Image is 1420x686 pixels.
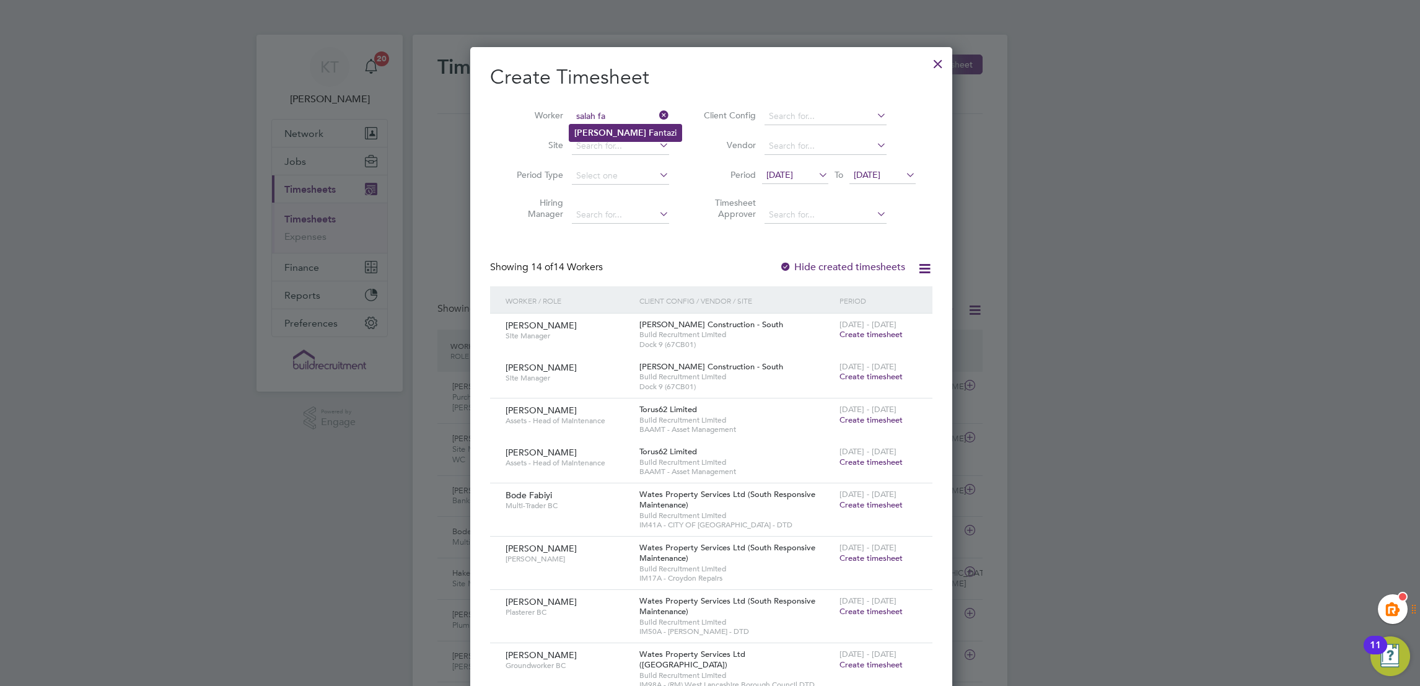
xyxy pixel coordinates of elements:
[531,261,553,273] span: 14 of
[506,405,577,416] span: [PERSON_NAME]
[839,596,896,606] span: [DATE] - [DATE]
[639,542,815,563] span: Wates Property Services Ltd (South Responsive Maintenance)
[854,169,880,180] span: [DATE]
[639,382,834,392] span: Dock 9 (67CB01)
[766,169,793,180] span: [DATE]
[502,286,636,315] div: Worker / Role
[506,373,630,383] span: Site Manager
[839,499,903,510] span: Create timesheet
[531,261,603,273] span: 14 Workers
[639,372,834,382] span: Build Recruitment Limited
[639,520,834,530] span: IM41A - CITY OF [GEOGRAPHIC_DATA] - DTD
[506,649,577,661] span: [PERSON_NAME]
[765,206,887,224] input: Search for...
[574,128,646,138] b: [PERSON_NAME]
[700,197,756,219] label: Timesheet Approver
[569,125,682,141] li: ntazi
[639,446,697,457] span: Torus62 Limited
[639,415,834,425] span: Build Recruitment Limited
[639,617,834,627] span: Build Recruitment Limited
[639,340,834,350] span: Dock 9 (67CB01)
[1370,636,1410,676] button: Open Resource Center, 11 new notifications
[839,542,896,553] span: [DATE] - [DATE]
[839,553,903,563] span: Create timesheet
[639,361,783,372] span: [PERSON_NAME] Construction - South
[649,128,659,138] b: Fa
[839,329,903,340] span: Create timesheet
[507,169,563,180] label: Period Type
[639,319,783,330] span: [PERSON_NAME] Construction - South
[639,467,834,477] span: BAAMT - Asset Management
[639,511,834,521] span: Build Recruitment Limited
[839,606,903,617] span: Create timesheet
[839,361,896,372] span: [DATE] - [DATE]
[506,543,577,554] span: [PERSON_NAME]
[636,286,837,315] div: Client Config / Vendor / Site
[490,64,932,90] h2: Create Timesheet
[700,169,756,180] label: Period
[639,330,834,340] span: Build Recruitment Limited
[831,167,847,183] span: To
[506,331,630,341] span: Site Manager
[836,286,920,315] div: Period
[506,501,630,511] span: Multi-Trader BC
[507,110,563,121] label: Worker
[839,649,896,659] span: [DATE] - [DATE]
[506,320,577,331] span: [PERSON_NAME]
[700,110,756,121] label: Client Config
[572,108,669,125] input: Search for...
[839,404,896,415] span: [DATE] - [DATE]
[506,661,630,671] span: Groundworker BC
[506,362,577,373] span: [PERSON_NAME]
[639,596,815,617] span: Wates Property Services Ltd (South Responsive Maintenance)
[490,261,605,274] div: Showing
[639,627,834,636] span: IM50A - [PERSON_NAME] - DTD
[839,319,896,330] span: [DATE] - [DATE]
[639,671,834,680] span: Build Recruitment Limited
[639,404,697,415] span: Torus62 Limited
[839,371,903,382] span: Create timesheet
[839,489,896,499] span: [DATE] - [DATE]
[506,607,630,617] span: Plasterer BC
[639,489,815,510] span: Wates Property Services Ltd (South Responsive Maintenance)
[507,197,563,219] label: Hiring Manager
[506,596,577,607] span: [PERSON_NAME]
[1370,645,1381,661] div: 11
[506,554,630,564] span: [PERSON_NAME]
[779,261,905,273] label: Hide created timesheets
[839,415,903,425] span: Create timesheet
[639,457,834,467] span: Build Recruitment Limited
[506,447,577,458] span: [PERSON_NAME]
[765,108,887,125] input: Search for...
[507,139,563,151] label: Site
[839,457,903,467] span: Create timesheet
[506,490,552,501] span: Bode Fabiyi
[639,424,834,434] span: BAAMT - Asset Management
[572,167,669,185] input: Select one
[506,416,630,426] span: Assets - Head of Maintenance
[639,564,834,574] span: Build Recruitment Limited
[639,573,834,583] span: IM17A - Croydon Repairs
[839,446,896,457] span: [DATE] - [DATE]
[765,138,887,155] input: Search for...
[839,659,903,670] span: Create timesheet
[572,138,669,155] input: Search for...
[639,649,745,670] span: Wates Property Services Ltd ([GEOGRAPHIC_DATA])
[506,458,630,468] span: Assets - Head of Maintenance
[700,139,756,151] label: Vendor
[572,206,669,224] input: Search for...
